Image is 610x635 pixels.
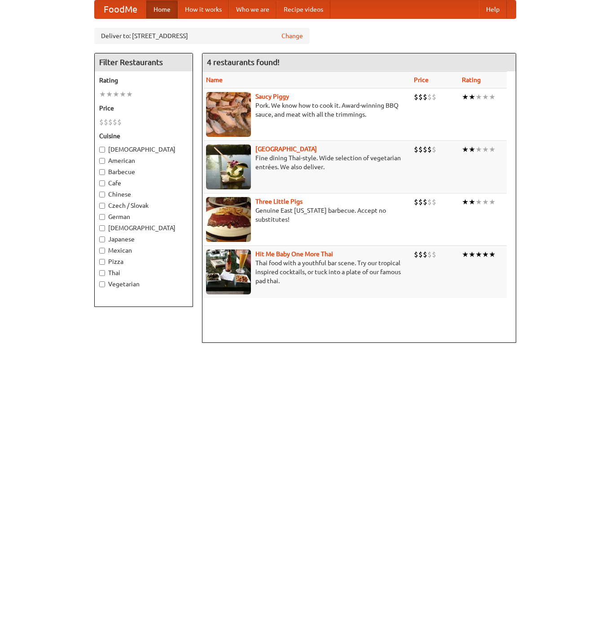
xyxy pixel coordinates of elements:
[99,131,188,140] h5: Cuisine
[423,92,427,102] li: $
[414,250,418,259] li: $
[462,76,481,83] a: Rating
[462,145,469,154] li: ★
[479,0,507,18] a: Help
[418,145,423,154] li: $
[99,257,188,266] label: Pizza
[418,92,423,102] li: $
[427,92,432,102] li: $
[206,92,251,137] img: saucy.jpg
[206,76,223,83] a: Name
[206,145,251,189] img: satay.jpg
[99,280,188,289] label: Vegetarian
[99,167,188,176] label: Barbecue
[117,117,122,127] li: $
[99,236,105,242] input: Japanese
[99,180,105,186] input: Cafe
[95,53,193,71] h4: Filter Restaurants
[99,281,105,287] input: Vegetarian
[462,197,469,207] li: ★
[99,192,105,197] input: Chinese
[113,89,119,99] li: ★
[106,89,113,99] li: ★
[432,92,436,102] li: $
[414,197,418,207] li: $
[469,145,475,154] li: ★
[469,197,475,207] li: ★
[104,117,108,127] li: $
[99,268,188,277] label: Thai
[482,197,489,207] li: ★
[475,92,482,102] li: ★
[427,197,432,207] li: $
[255,198,303,205] a: Three Little Pigs
[255,93,289,100] a: Saucy Piggy
[206,206,407,224] p: Genuine East [US_STATE] barbecue. Accept no substitutes!
[418,250,423,259] li: $
[178,0,229,18] a: How it works
[427,145,432,154] li: $
[113,117,117,127] li: $
[206,101,407,119] p: Pork. We know how to cook it. Award-winning BBQ sauce, and meat with all the trimmings.
[206,197,251,242] img: littlepigs.jpg
[482,145,489,154] li: ★
[146,0,178,18] a: Home
[206,258,407,285] p: Thai food with a youthful bar scene. Try our tropical inspired cocktails, or tuck into a plate of...
[475,250,482,259] li: ★
[99,158,105,164] input: American
[414,145,418,154] li: $
[99,76,188,85] h5: Rating
[99,235,188,244] label: Japanese
[206,250,251,294] img: babythai.jpg
[462,250,469,259] li: ★
[99,190,188,199] label: Chinese
[469,92,475,102] li: ★
[255,250,333,258] a: Hit Me Baby One More Thai
[229,0,276,18] a: Who we are
[427,250,432,259] li: $
[99,89,106,99] li: ★
[469,250,475,259] li: ★
[99,225,105,231] input: [DEMOGRAPHIC_DATA]
[99,246,188,255] label: Mexican
[99,203,105,209] input: Czech / Slovak
[276,0,330,18] a: Recipe videos
[99,212,188,221] label: German
[482,250,489,259] li: ★
[482,92,489,102] li: ★
[489,250,496,259] li: ★
[418,197,423,207] li: $
[432,197,436,207] li: $
[99,104,188,113] h5: Price
[99,259,105,265] input: Pizza
[99,179,188,188] label: Cafe
[489,145,496,154] li: ★
[423,145,427,154] li: $
[99,214,105,220] input: German
[108,117,113,127] li: $
[255,145,317,153] a: [GEOGRAPHIC_DATA]
[462,92,469,102] li: ★
[207,58,280,66] ng-pluralize: 4 restaurants found!
[94,28,310,44] div: Deliver to: [STREET_ADDRESS]
[423,250,427,259] li: $
[95,0,146,18] a: FoodMe
[99,117,104,127] li: $
[126,89,133,99] li: ★
[475,197,482,207] li: ★
[414,76,429,83] a: Price
[281,31,303,40] a: Change
[432,250,436,259] li: $
[414,92,418,102] li: $
[99,270,105,276] input: Thai
[99,147,105,153] input: [DEMOGRAPHIC_DATA]
[423,197,427,207] li: $
[432,145,436,154] li: $
[99,223,188,232] label: [DEMOGRAPHIC_DATA]
[489,197,496,207] li: ★
[99,248,105,254] input: Mexican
